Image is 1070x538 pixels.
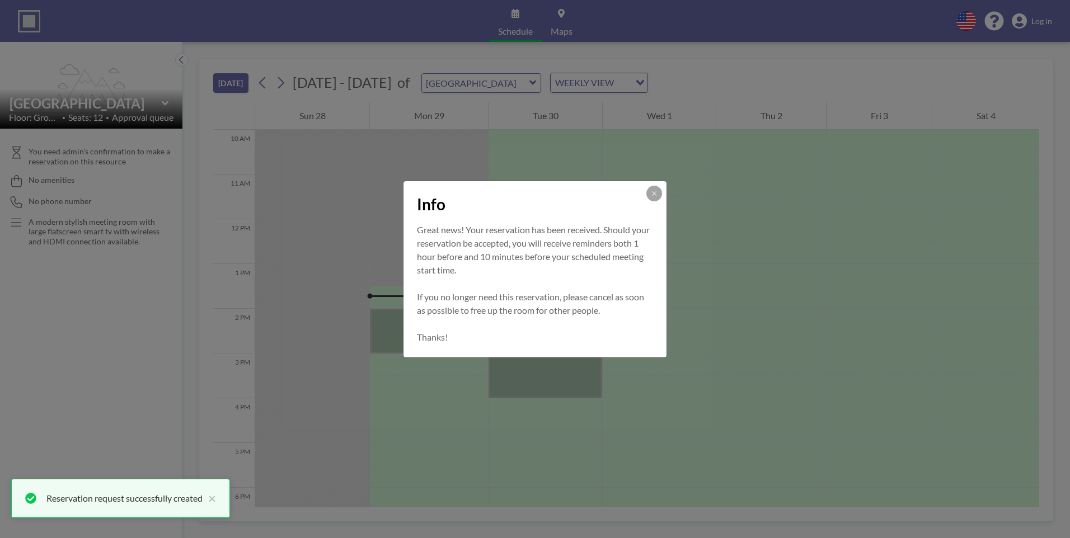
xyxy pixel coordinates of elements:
[417,290,653,317] p: If you no longer need this reservation, please cancel as soon as possible to free up the room for...
[417,223,653,277] p: Great news! Your reservation has been received. Should your reservation be accepted, you will rec...
[203,492,216,505] button: close
[417,331,653,344] p: Thanks!
[417,195,445,214] span: Info
[46,492,203,505] div: Reservation request successfully created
